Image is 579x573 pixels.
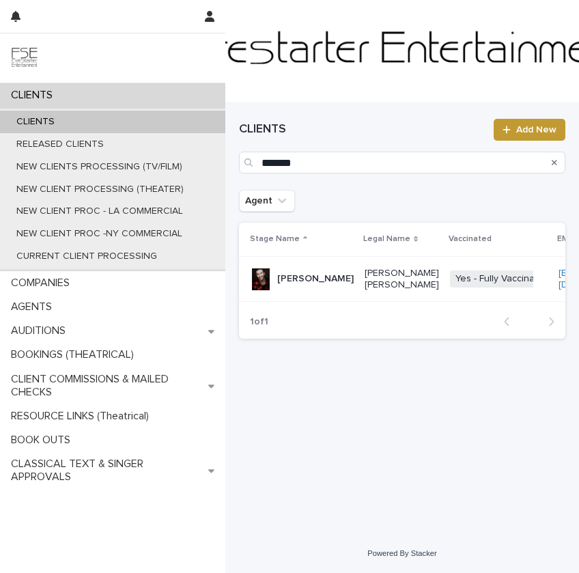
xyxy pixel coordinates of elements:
button: Next [529,316,565,328]
p: NEW CLIENT PROC -NY COMMERCIAL [5,228,193,240]
p: Stage Name [250,232,300,247]
p: NEW CLIENT PROCESSING (THEATER) [5,184,195,195]
p: RESOURCE LINKS (Theatrical) [5,410,160,423]
p: CLIENTS [5,116,66,128]
p: CLIENTS [5,89,63,102]
p: AUDITIONS [5,324,76,337]
input: Search [239,152,565,173]
a: Powered By Stacker [367,549,436,557]
p: NEW CLIENT PROC - LA COMMERCIAL [5,206,194,217]
p: RELEASED CLIENTS [5,139,115,150]
a: Add New [494,119,565,141]
span: Add New [516,125,556,135]
h1: CLIENTS [239,122,485,138]
p: CLASSICAL TEXT & SINGER APPROVALS [5,458,208,484]
p: COMPANIES [5,277,81,290]
img: 9JgRvJ3ETPGCJDhvPVA5 [11,44,38,72]
p: CURRENT CLIENT PROCESSING [5,251,168,262]
p: [PERSON_NAME] [PERSON_NAME] [365,268,439,291]
p: 1 of 1 [239,305,279,339]
p: [PERSON_NAME] [277,273,354,285]
p: BOOK OUTS [5,434,81,447]
button: Agent [239,190,295,212]
p: Vaccinated [449,232,492,247]
span: Yes - Fully Vaccinated [450,270,554,288]
p: NEW CLIENTS PROCESSING (TV/FILM) [5,161,193,173]
button: Back [493,316,529,328]
p: AGENTS [5,301,63,313]
p: Legal Name [363,232,410,247]
p: BOOKINGS (THEATRICAL) [5,348,145,361]
p: CLIENT COMMISSIONS & MAILED CHECKS [5,373,208,399]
